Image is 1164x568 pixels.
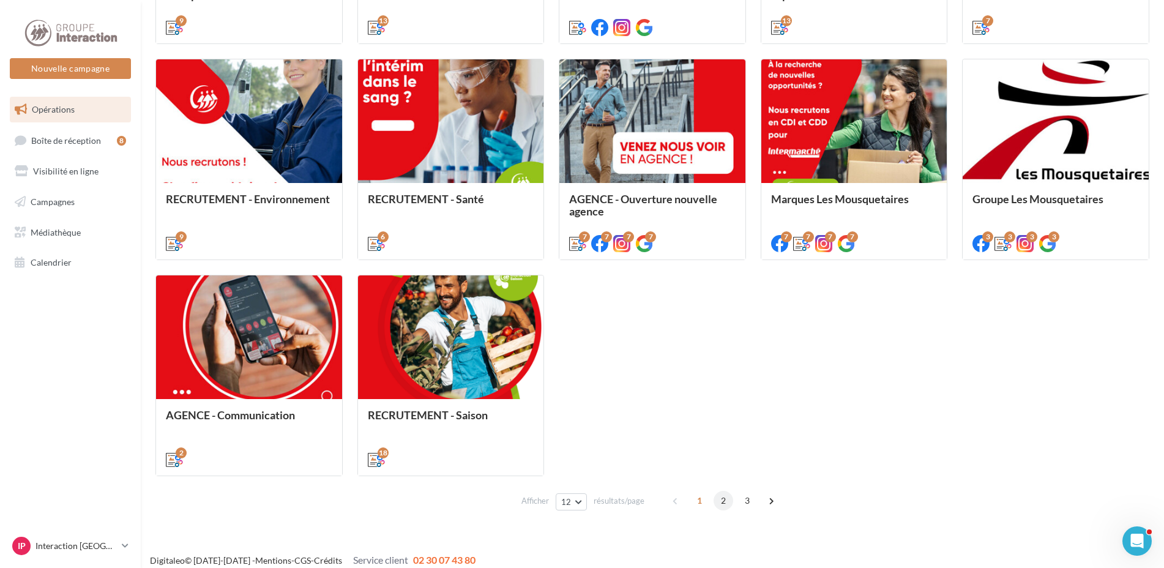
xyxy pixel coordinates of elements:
div: 18 [378,447,389,458]
span: Afficher [521,495,549,507]
span: 2 [714,491,733,510]
div: 7 [847,231,858,242]
span: 1 [690,491,709,510]
span: © [DATE]-[DATE] - - - [150,555,476,566]
div: 7 [825,231,836,242]
span: 02 30 07 43 80 [413,554,476,566]
span: Visibilité en ligne [33,166,99,176]
span: Marques Les Mousquetaires [771,192,909,206]
a: Mentions [255,555,291,566]
span: 12 [561,497,572,507]
span: AGENCE - Ouverture nouvelle agence [569,192,717,218]
div: 7 [781,231,792,242]
div: 7 [982,15,993,26]
span: RECRUTEMENT - Saison [368,408,488,422]
a: Visibilité en ligne [7,159,133,184]
div: 7 [623,231,634,242]
span: Médiathèque [31,226,81,237]
div: 7 [601,231,612,242]
iframe: Intercom live chat [1122,526,1152,556]
a: Médiathèque [7,220,133,245]
div: 7 [579,231,590,242]
span: IP [18,540,26,552]
div: 7 [645,231,656,242]
button: Nouvelle campagne [10,58,131,79]
div: 3 [982,231,993,242]
div: 8 [117,136,126,146]
div: 3 [1004,231,1015,242]
span: AGENCE - Communication [166,408,295,422]
div: 3 [1026,231,1037,242]
span: RECRUTEMENT - Environnement [166,192,330,206]
div: 3 [1048,231,1059,242]
a: Digitaleo [150,555,185,566]
span: résultats/page [594,495,644,507]
span: Campagnes [31,196,75,207]
a: Calendrier [7,250,133,275]
div: 2 [176,447,187,458]
a: Boîte de réception8 [7,127,133,154]
div: 13 [781,15,792,26]
a: Campagnes [7,189,133,215]
a: CGS [294,555,311,566]
a: IP Interaction [GEOGRAPHIC_DATA] [10,534,131,558]
span: 3 [737,491,757,510]
span: Calendrier [31,257,72,267]
span: Groupe Les Mousquetaires [972,192,1103,206]
p: Interaction [GEOGRAPHIC_DATA] [35,540,117,552]
a: Opérations [7,97,133,122]
div: 13 [378,15,389,26]
span: Service client [353,554,408,566]
div: 9 [176,15,187,26]
button: 12 [556,493,587,510]
span: RECRUTEMENT - Santé [368,192,484,206]
a: Crédits [314,555,342,566]
div: 7 [803,231,814,242]
div: 6 [378,231,389,242]
span: Boîte de réception [31,135,101,145]
span: Opérations [32,104,75,114]
div: 9 [176,231,187,242]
